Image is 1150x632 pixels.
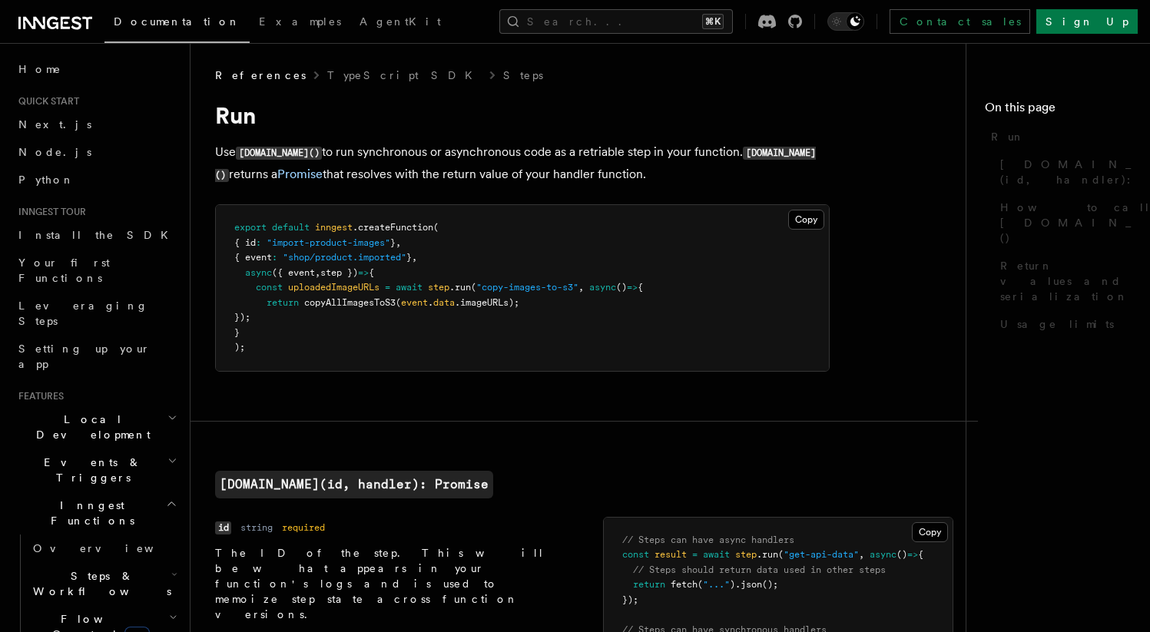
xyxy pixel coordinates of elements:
[870,549,896,560] span: async
[215,545,566,622] p: The ID of the step. This will be what appears in your function's logs and is used to memoize step...
[353,222,433,233] span: .createFunction
[757,549,778,560] span: .run
[12,138,181,166] a: Node.js
[234,252,272,263] span: { event
[692,549,698,560] span: =
[589,282,616,293] span: async
[471,282,476,293] span: (
[215,521,231,534] code: id
[784,549,859,560] span: "get-api-data"
[267,297,299,308] span: return
[912,522,948,542] button: Copy
[358,267,369,278] span: =>
[18,61,61,77] span: Home
[12,166,181,194] a: Python
[622,549,649,560] span: const
[985,98,1132,123] h4: On this page
[234,342,245,352] span: );
[18,256,110,284] span: Your first Functions
[499,9,733,34] button: Search...⌘K
[627,282,638,293] span: =>
[234,222,267,233] span: export
[12,221,181,249] a: Install the SDK
[12,292,181,335] a: Leveraging Steps
[12,206,86,218] span: Inngest tour
[18,146,91,158] span: Node.js
[12,390,64,402] span: Features
[267,237,390,248] span: "import-product-images"
[578,282,584,293] span: ,
[702,14,724,29] kbd: ⌘K
[994,252,1132,310] a: Return values and serialization
[396,237,401,248] span: ,
[735,579,762,590] span: .json
[33,542,191,554] span: Overview
[236,147,322,160] code: [DOMAIN_NAME]()
[12,95,79,108] span: Quick start
[12,55,181,83] a: Home
[401,297,428,308] span: event
[215,141,830,186] p: Use to run synchronous or asynchronous code as a retriable step in your function. returns a that ...
[12,249,181,292] a: Your first Functions
[12,448,181,491] button: Events & Triggers
[896,549,907,560] span: ()
[859,549,864,560] span: ,
[778,549,784,560] span: (
[633,579,665,590] span: return
[369,267,374,278] span: {
[655,549,687,560] span: result
[288,282,379,293] span: uploadedImageURLs
[18,342,151,370] span: Setting up your app
[1000,258,1132,304] span: Return values and serialization
[907,549,918,560] span: =>
[671,579,698,590] span: fetch
[616,282,627,293] span: ()
[1000,316,1114,332] span: Usage limits
[234,327,240,338] span: }
[27,534,181,562] a: Overview
[283,252,406,263] span: "shop/product.imported"
[390,237,396,248] span: }
[455,297,519,308] span: .imageURLs);
[114,15,240,28] span: Documentation
[27,568,171,599] span: Steps & Workflows
[215,471,493,498] code: [DOMAIN_NAME](id, handler): Promise
[622,534,794,545] span: // Steps can have async handlers
[12,405,181,448] button: Local Development
[1036,9,1138,34] a: Sign Up
[406,252,412,263] span: }
[762,579,778,590] span: ();
[994,194,1132,252] a: How to call [DOMAIN_NAME]()
[476,282,578,293] span: "copy-images-to-s3"
[215,101,830,129] h1: Run
[428,297,433,308] span: .
[991,129,1025,144] span: Run
[12,111,181,138] a: Next.js
[27,562,181,605] button: Steps & Workflows
[215,68,306,83] span: References
[633,564,886,575] span: // Steps should return data used in other steps
[638,282,643,293] span: {
[215,147,816,182] code: [DOMAIN_NAME]()
[234,312,250,323] span: });
[272,252,277,263] span: :
[12,335,181,378] a: Setting up your app
[259,15,341,28] span: Examples
[730,579,735,590] span: )
[994,151,1132,194] a: [DOMAIN_NAME](id, handler): Promise
[703,579,730,590] span: "..."
[433,297,455,308] span: data
[240,521,273,534] dd: string
[918,549,923,560] span: {
[994,310,1132,338] a: Usage limits
[396,282,423,293] span: await
[272,267,315,278] span: ({ event
[320,267,358,278] span: step })
[250,5,350,41] a: Examples
[12,455,167,485] span: Events & Triggers
[503,68,543,83] a: Steps
[385,282,390,293] span: =
[12,412,167,442] span: Local Development
[985,123,1132,151] a: Run
[277,167,323,181] a: Promise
